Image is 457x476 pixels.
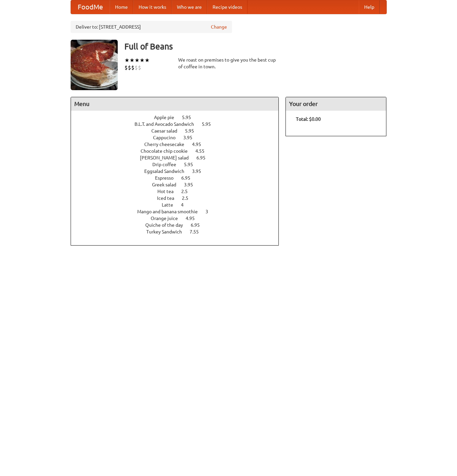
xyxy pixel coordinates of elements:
span: 2.5 [182,195,195,201]
a: Orange juice 4.95 [151,216,207,221]
span: 4.95 [192,142,208,147]
li: $ [124,64,128,71]
span: 3 [205,209,215,214]
span: Eggsalad Sandwich [144,169,191,174]
a: Cappucino 3.95 [153,135,205,140]
span: 2.5 [181,189,194,194]
span: 5.95 [202,121,218,127]
span: 3.95 [184,182,200,187]
div: We roast on premises to give you the best cup of coffee in town. [178,57,279,70]
li: ★ [124,57,129,64]
span: Cherry cheesecake [144,142,191,147]
a: How it works [133,0,172,14]
h3: Full of Beans [124,40,387,53]
span: 4 [181,202,190,208]
a: Cherry cheesecake 4.95 [144,142,214,147]
div: Deliver to: [STREET_ADDRESS] [71,21,232,33]
h4: Your order [286,97,386,111]
a: Quiche of the day 6.95 [145,222,212,228]
span: 7.55 [190,229,205,234]
a: Latte 4 [162,202,196,208]
span: Iced tea [157,195,181,201]
a: FoodMe [71,0,110,14]
span: Cappucino [153,135,182,140]
a: Hot tea 2.5 [157,189,200,194]
h4: Menu [71,97,279,111]
li: $ [138,64,141,71]
a: Chocolate chip cookie 4.55 [141,148,217,154]
li: ★ [129,57,135,64]
span: Quiche of the day [145,222,190,228]
a: [PERSON_NAME] salad 6.95 [140,155,218,160]
span: [PERSON_NAME] salad [140,155,195,160]
span: B.L.T. and Avocado Sandwich [135,121,201,127]
a: Recipe videos [207,0,247,14]
a: B.L.T. and Avocado Sandwich 5.95 [135,121,223,127]
li: $ [135,64,138,71]
span: Espresso [155,175,180,181]
span: 4.55 [195,148,211,154]
span: 5.95 [182,115,198,120]
li: ★ [135,57,140,64]
li: ★ [140,57,145,64]
span: Mango and banana smoothie [137,209,204,214]
b: Total: $0.00 [296,116,321,122]
a: Caesar salad 5.95 [151,128,206,134]
span: Hot tea [157,189,180,194]
a: Iced tea 2.5 [157,195,201,201]
a: Espresso 6.95 [155,175,203,181]
a: Turkey Sandwich 7.55 [146,229,211,234]
a: Home [110,0,133,14]
a: Drip coffee 5.95 [152,162,205,167]
span: 4.95 [186,216,201,221]
span: Greek salad [152,182,183,187]
li: ★ [145,57,150,64]
li: $ [131,64,135,71]
a: Greek salad 3.95 [152,182,205,187]
span: Caesar salad [151,128,184,134]
span: 5.95 [184,162,200,167]
img: angular.jpg [71,40,118,90]
span: Drip coffee [152,162,183,167]
span: Turkey Sandwich [146,229,189,234]
span: 3.95 [192,169,208,174]
span: 6.95 [191,222,206,228]
span: Apple pie [154,115,181,120]
li: $ [128,64,131,71]
span: 6.95 [196,155,212,160]
a: Change [211,24,227,30]
a: Help [359,0,380,14]
a: Apple pie 5.95 [154,115,203,120]
span: 3.95 [183,135,199,140]
a: Who we are [172,0,207,14]
span: Orange juice [151,216,185,221]
a: Mango and banana smoothie 3 [137,209,221,214]
span: Chocolate chip cookie [141,148,194,154]
span: 6.95 [181,175,197,181]
span: 5.95 [185,128,201,134]
a: Eggsalad Sandwich 3.95 [144,169,214,174]
span: Latte [162,202,180,208]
